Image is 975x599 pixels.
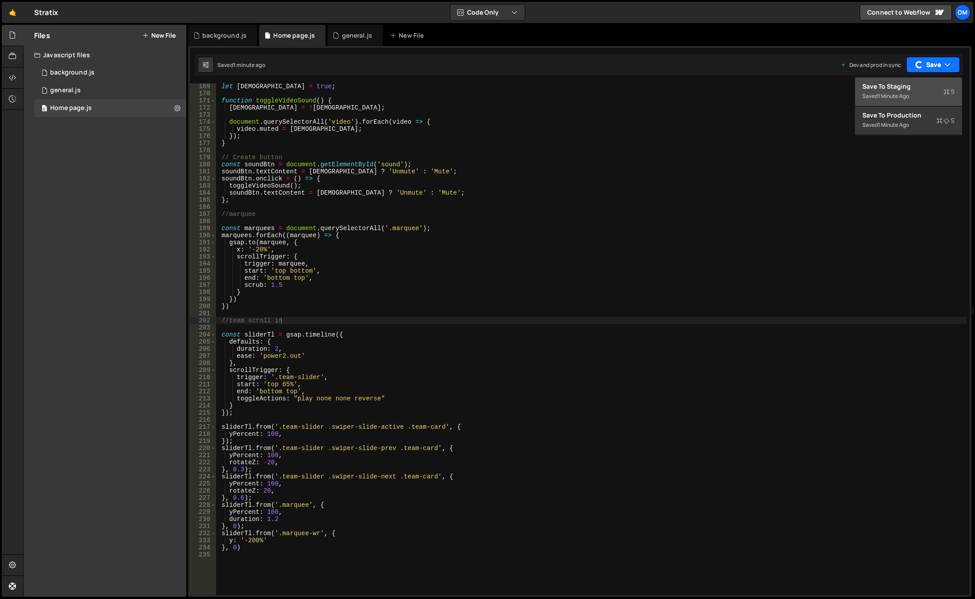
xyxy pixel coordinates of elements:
[190,296,216,303] div: 199
[190,416,216,423] div: 216
[855,78,962,106] button: Save to StagingS Saved1 minute ago
[955,4,971,20] a: Dm
[855,106,962,135] button: Save to ProductionS Saved1 minute ago
[190,111,216,118] div: 173
[50,69,94,77] div: background.js
[936,116,955,125] span: S
[855,77,962,136] div: Code Only
[190,537,216,544] div: 233
[190,147,216,154] div: 178
[190,204,216,211] div: 186
[190,445,216,452] div: 220
[190,260,216,267] div: 194
[190,310,216,317] div: 201
[50,86,81,94] div: general.js
[878,121,909,129] div: 1 minute ago
[42,106,47,113] span: 0
[190,331,216,338] div: 204
[142,32,176,39] button: New File
[190,140,216,147] div: 177
[190,374,216,381] div: 210
[450,4,525,20] button: Code Only
[190,324,216,331] div: 203
[190,523,216,530] div: 231
[190,466,216,473] div: 223
[190,352,216,360] div: 207
[190,239,216,246] div: 191
[190,232,216,239] div: 190
[190,345,216,352] div: 206
[190,189,216,196] div: 184
[34,31,50,40] h2: Files
[190,225,216,232] div: 189
[190,530,216,537] div: 232
[878,92,909,100] div: 1 minute ago
[190,473,216,480] div: 224
[862,120,955,130] div: Saved
[190,494,216,501] div: 227
[190,516,216,523] div: 230
[190,253,216,260] div: 193
[190,551,216,558] div: 235
[34,7,58,18] div: Stratix
[190,267,216,274] div: 195
[34,64,186,82] div: 16575/45066.js
[190,480,216,487] div: 225
[190,274,216,282] div: 196
[202,31,247,40] div: background.js
[190,303,216,310] div: 200
[273,31,315,40] div: Home page.js
[190,196,216,204] div: 185
[190,289,216,296] div: 198
[190,459,216,466] div: 222
[390,31,427,40] div: New File
[34,82,186,99] div: 16575/45802.js
[190,360,216,367] div: 208
[190,402,216,409] div: 214
[190,282,216,289] div: 197
[190,438,216,445] div: 219
[50,104,92,112] div: Home page.js
[862,91,955,102] div: Saved
[2,2,24,23] a: 🤙
[906,57,960,73] button: Save
[217,61,265,69] div: Saved
[342,31,373,40] div: general.js
[190,218,216,225] div: 188
[34,99,186,117] div: 16575/45977.js
[190,501,216,509] div: 228
[190,211,216,218] div: 187
[862,82,955,91] div: Save to Staging
[190,118,216,125] div: 174
[190,83,216,90] div: 169
[190,125,216,133] div: 175
[190,388,216,395] div: 212
[841,61,901,69] div: Dev and prod in sync
[190,97,216,104] div: 171
[190,395,216,402] div: 213
[190,246,216,253] div: 192
[190,431,216,438] div: 218
[190,381,216,388] div: 211
[190,133,216,140] div: 176
[190,544,216,551] div: 234
[190,367,216,374] div: 209
[860,4,952,20] a: Connect to Webflow
[24,46,186,64] div: Javascript files
[190,168,216,175] div: 181
[190,509,216,516] div: 229
[190,175,216,182] div: 182
[190,317,216,324] div: 202
[190,104,216,111] div: 172
[862,111,955,120] div: Save to Production
[190,182,216,189] div: 183
[190,161,216,168] div: 180
[190,452,216,459] div: 221
[190,90,216,97] div: 170
[233,61,265,69] div: 1 minute ago
[190,423,216,431] div: 217
[190,338,216,345] div: 205
[190,154,216,161] div: 179
[944,87,955,96] span: S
